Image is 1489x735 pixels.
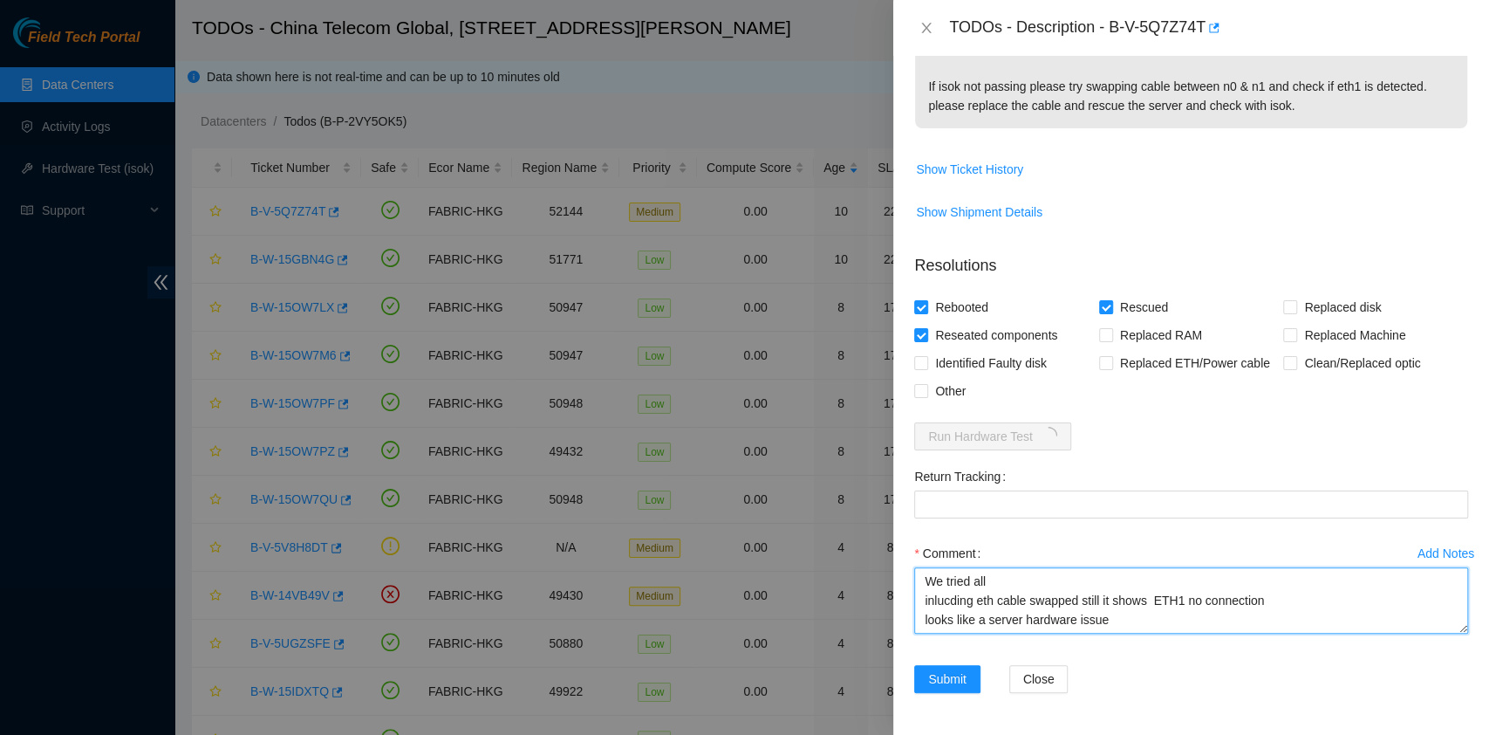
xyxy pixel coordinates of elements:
[914,665,980,693] button: Submit
[1297,349,1427,377] span: Clean/Replaced optic
[1113,321,1209,349] span: Replaced RAM
[915,198,1043,226] button: Show Shipment Details
[914,539,987,567] label: Comment
[914,567,1468,634] textarea: Comment
[914,20,939,37] button: Close
[928,349,1054,377] span: Identified Faulty disk
[1417,547,1474,560] div: Add Notes
[916,203,1042,222] span: Show Shipment Details
[914,463,1013,491] label: Return Tracking
[1417,539,1475,567] button: Add Notes
[928,377,973,405] span: Other
[919,21,933,35] span: close
[1113,293,1175,321] span: Rescued
[1009,665,1069,693] button: Close
[914,422,1071,450] button: Run Hardware Testloading
[1113,349,1277,377] span: Replaced ETH/Power cable
[949,14,1468,42] div: TODOs - Description - B-V-5Q7Z74T
[916,160,1023,179] span: Show Ticket History
[928,293,995,321] span: Rebooted
[928,670,966,689] span: Submit
[914,240,1468,278] p: Resolutions
[1297,321,1412,349] span: Replaced Machine
[928,321,1064,349] span: Reseated components
[1297,293,1388,321] span: Replaced disk
[1023,670,1055,689] span: Close
[914,491,1468,519] input: Return Tracking
[915,155,1024,183] button: Show Ticket History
